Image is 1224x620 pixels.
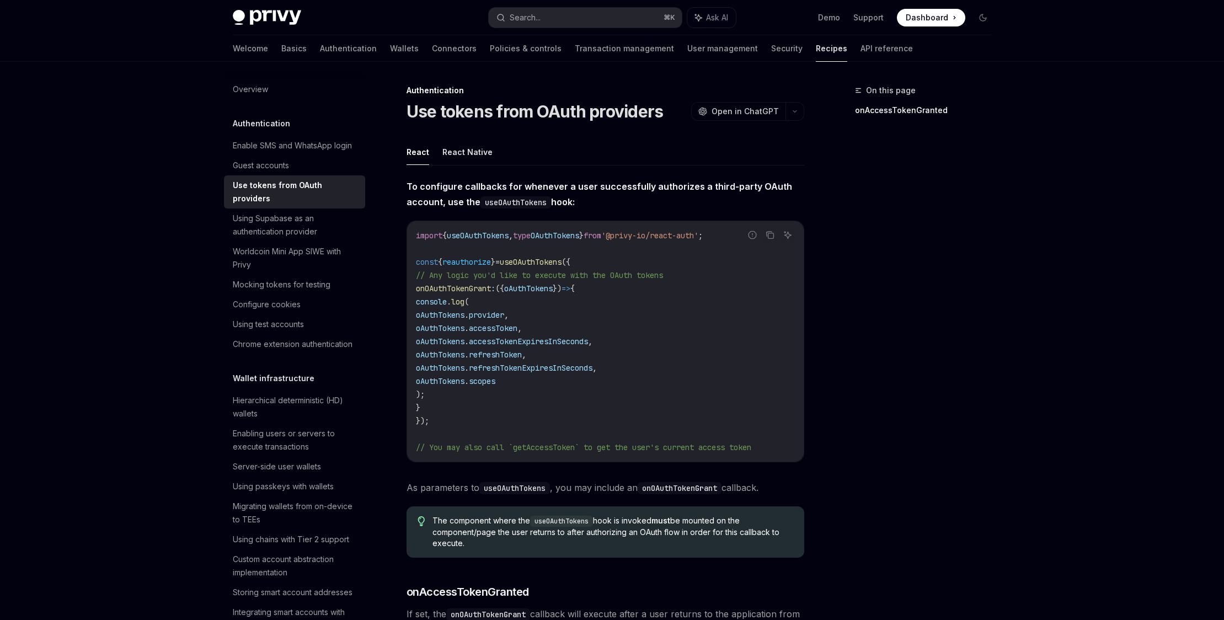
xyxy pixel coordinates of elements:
button: Ask AI [687,8,736,28]
img: dark logo [233,10,301,25]
span: onAccessTokenGranted [407,584,529,600]
a: Mocking tokens for testing [224,275,365,295]
div: Using Supabase as an authentication provider [233,212,359,238]
span: log [451,297,464,307]
a: Basics [281,35,307,62]
span: oAuthTokens [416,376,464,386]
button: React Native [442,139,493,165]
span: , [592,363,597,373]
span: onOAuthTokenGrant [416,284,491,293]
a: Wallets [390,35,419,62]
button: Toggle dark mode [974,9,992,26]
div: Enable SMS and WhatsApp login [233,139,352,152]
code: useOAuthTokens [480,196,551,209]
div: Configure cookies [233,298,301,311]
strong: must [651,516,670,525]
a: User management [687,35,758,62]
div: Storing smart account addresses [233,586,352,599]
span: . [464,350,469,360]
span: , [522,350,526,360]
span: ; [698,231,703,240]
a: Transaction management [575,35,674,62]
button: React [407,139,429,165]
span: oAuthTokens [416,310,464,320]
span: reauthorize [442,257,491,267]
div: Migrating wallets from on-device to TEEs [233,500,359,526]
span: . [464,376,469,386]
span: console [416,297,447,307]
span: On this page [866,84,916,97]
a: Using test accounts [224,314,365,334]
a: Storing smart account addresses [224,582,365,602]
a: Custom account abstraction implementation [224,549,365,582]
span: : [491,284,495,293]
span: useOAuthTokens [447,231,509,240]
span: ({ [562,257,570,267]
a: Chrome extension authentication [224,334,365,354]
span: oAuthTokens [416,350,464,360]
span: ({ [495,284,504,293]
div: Using passkeys with wallets [233,480,334,493]
div: Custom account abstraction implementation [233,553,359,579]
div: Search... [510,11,541,24]
strong: To configure callbacks for whenever a user successfully authorizes a third-party OAuth account, u... [407,181,792,207]
span: } [416,403,420,413]
div: Guest accounts [233,159,289,172]
div: Chrome extension authentication [233,338,352,351]
div: Authentication [407,85,804,96]
a: Enabling users or servers to execute transactions [224,424,365,457]
h5: Authentication [233,117,290,130]
span: { [442,231,447,240]
span: . [464,323,469,333]
h5: Wallet infrastructure [233,372,314,385]
span: , [517,323,522,333]
span: The component where the hook is invoked be mounted on the component/page the user returns to afte... [432,515,793,549]
a: Policies & controls [490,35,562,62]
code: useOAuthTokens [479,482,550,494]
span: oAuthTokens [416,323,464,333]
a: Guest accounts [224,156,365,175]
a: onAccessTokenGranted [855,101,1001,119]
div: Mocking tokens for testing [233,278,330,291]
span: , [504,310,509,320]
span: ⌘ K [664,13,675,22]
button: Ask AI [781,228,795,242]
span: ); [416,389,425,399]
svg: Tip [418,516,425,526]
div: Using test accounts [233,318,304,331]
span: } [579,231,584,240]
div: Hierarchical deterministic (HD) wallets [233,394,359,420]
span: . [464,336,469,346]
div: Use tokens from OAuth providers [233,179,359,205]
span: accessTokenExpiresInSeconds [469,336,588,346]
span: => [562,284,570,293]
span: from [584,231,601,240]
span: Open in ChatGPT [712,106,779,117]
span: . [447,297,451,307]
span: refreshTokenExpiresInSeconds [469,363,592,373]
a: Recipes [816,35,847,62]
div: Server-side user wallets [233,460,321,473]
a: Dashboard [897,9,965,26]
span: scopes [469,376,495,386]
span: // Any logic you'd like to execute with the OAuth tokens [416,270,663,280]
span: '@privy-io/react-auth' [601,231,698,240]
span: const [416,257,438,267]
a: Using chains with Tier 2 support [224,530,365,549]
span: = [495,257,500,267]
span: provider [469,310,504,320]
span: oAuthTokens [504,284,553,293]
a: Server-side user wallets [224,457,365,477]
a: Demo [818,12,840,23]
span: }) [553,284,562,293]
span: . [464,310,469,320]
a: Using Supabase as an authentication provider [224,209,365,242]
a: Configure cookies [224,295,365,314]
span: oAuthTokens [416,336,464,346]
button: Report incorrect code [745,228,760,242]
div: Enabling users or servers to execute transactions [233,427,359,453]
a: Authentication [320,35,377,62]
span: } [491,257,495,267]
button: Open in ChatGPT [691,102,785,121]
a: Using passkeys with wallets [224,477,365,496]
